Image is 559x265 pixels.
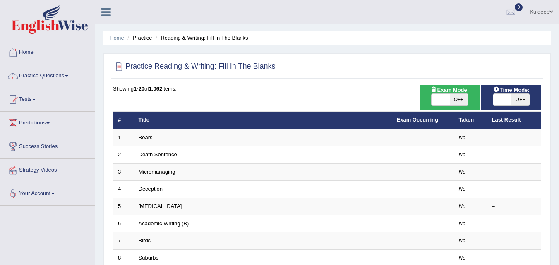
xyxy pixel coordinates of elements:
em: No [459,169,466,175]
div: – [492,151,537,159]
b: 1,062 [149,86,163,92]
div: – [492,220,537,228]
div: – [492,254,537,262]
span: Exam Mode: [427,86,472,94]
td: 3 [113,163,134,181]
a: Deception [139,186,163,192]
em: No [459,203,466,209]
span: Time Mode: [490,86,533,94]
em: No [459,134,466,141]
a: Tests [0,88,95,109]
a: Academic Writing (B) [139,220,189,227]
td: 2 [113,146,134,164]
td: 5 [113,198,134,215]
a: [MEDICAL_DATA] [139,203,182,209]
span: OFF [450,94,468,105]
a: Death Sentence [139,151,177,158]
a: Practice Questions [0,64,95,85]
th: Last Result [487,112,541,129]
em: No [459,237,466,244]
a: Home [0,41,95,62]
a: Your Account [0,182,95,203]
a: Exam Occurring [397,117,438,123]
a: Bears [139,134,153,141]
div: – [492,203,537,210]
th: # [113,112,134,129]
a: Predictions [0,112,95,132]
b: 1-20 [134,86,144,92]
a: Strategy Videos [0,159,95,179]
td: 7 [113,232,134,250]
a: Birds [139,237,151,244]
div: – [492,237,537,245]
th: Title [134,112,392,129]
td: 4 [113,181,134,198]
li: Practice [125,34,152,42]
a: Suburbs [139,255,158,261]
div: – [492,168,537,176]
span: 0 [515,3,523,11]
a: Home [110,35,124,41]
h2: Practice Reading & Writing: Fill In The Blanks [113,60,276,73]
a: Micromanaging [139,169,175,175]
li: Reading & Writing: Fill In The Blanks [154,34,248,42]
div: Show exams occurring in exams [420,85,480,110]
em: No [459,220,466,227]
span: OFF [511,94,530,105]
td: 6 [113,215,134,232]
div: Showing of items. [113,85,541,93]
div: – [492,185,537,193]
td: 1 [113,129,134,146]
em: No [459,255,466,261]
em: No [459,151,466,158]
em: No [459,186,466,192]
th: Taken [454,112,487,129]
div: – [492,134,537,142]
a: Success Stories [0,135,95,156]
